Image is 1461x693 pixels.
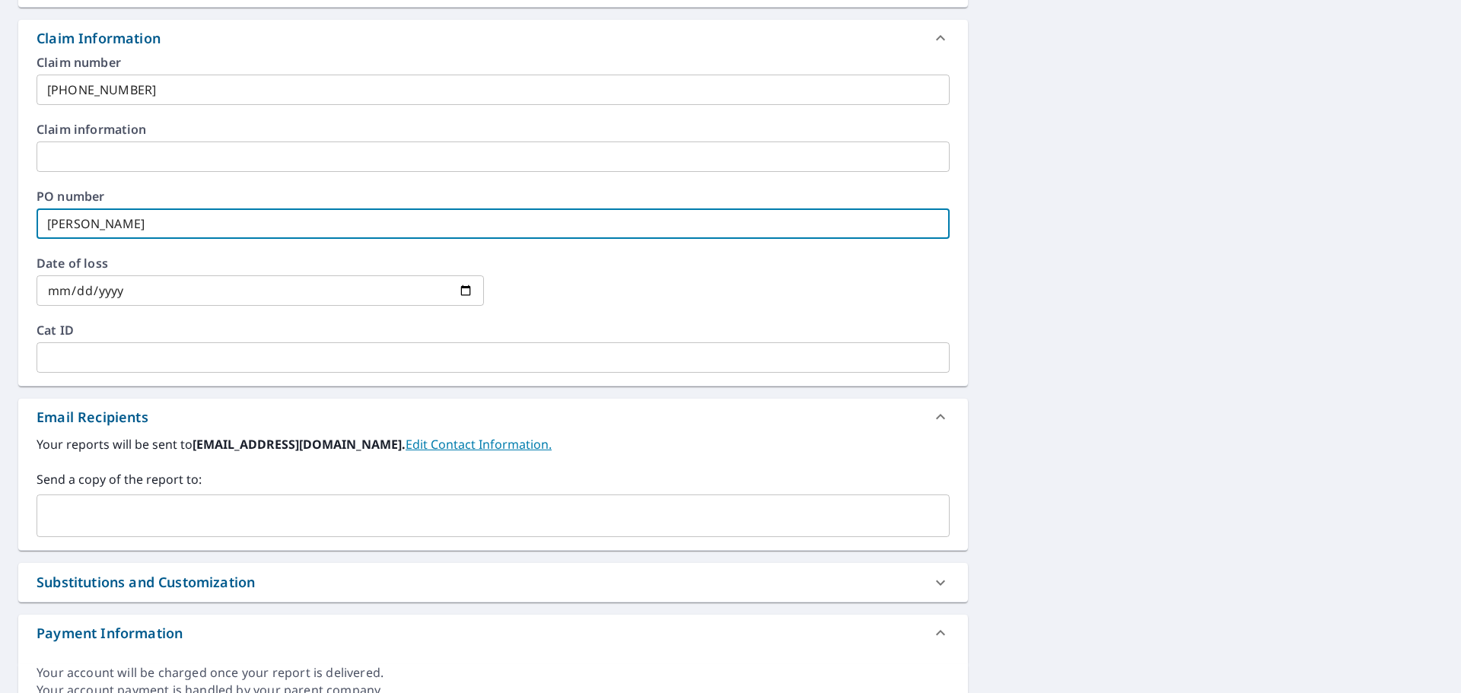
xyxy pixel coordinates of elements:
[37,470,950,488] label: Send a copy of the report to:
[37,257,484,269] label: Date of loss
[37,324,950,336] label: Cat ID
[18,20,968,56] div: Claim Information
[18,399,968,435] div: Email Recipients
[37,190,950,202] label: PO number
[37,123,950,135] label: Claim information
[193,436,406,453] b: [EMAIL_ADDRESS][DOMAIN_NAME].
[18,615,968,651] div: Payment Information
[406,436,552,453] a: EditContactInfo
[37,407,148,428] div: Email Recipients
[37,28,161,49] div: Claim Information
[37,623,183,644] div: Payment Information
[37,56,950,68] label: Claim number
[37,664,950,682] div: Your account will be charged once your report is delivered.
[18,563,968,602] div: Substitutions and Customization
[37,572,255,593] div: Substitutions and Customization
[37,435,950,453] label: Your reports will be sent to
